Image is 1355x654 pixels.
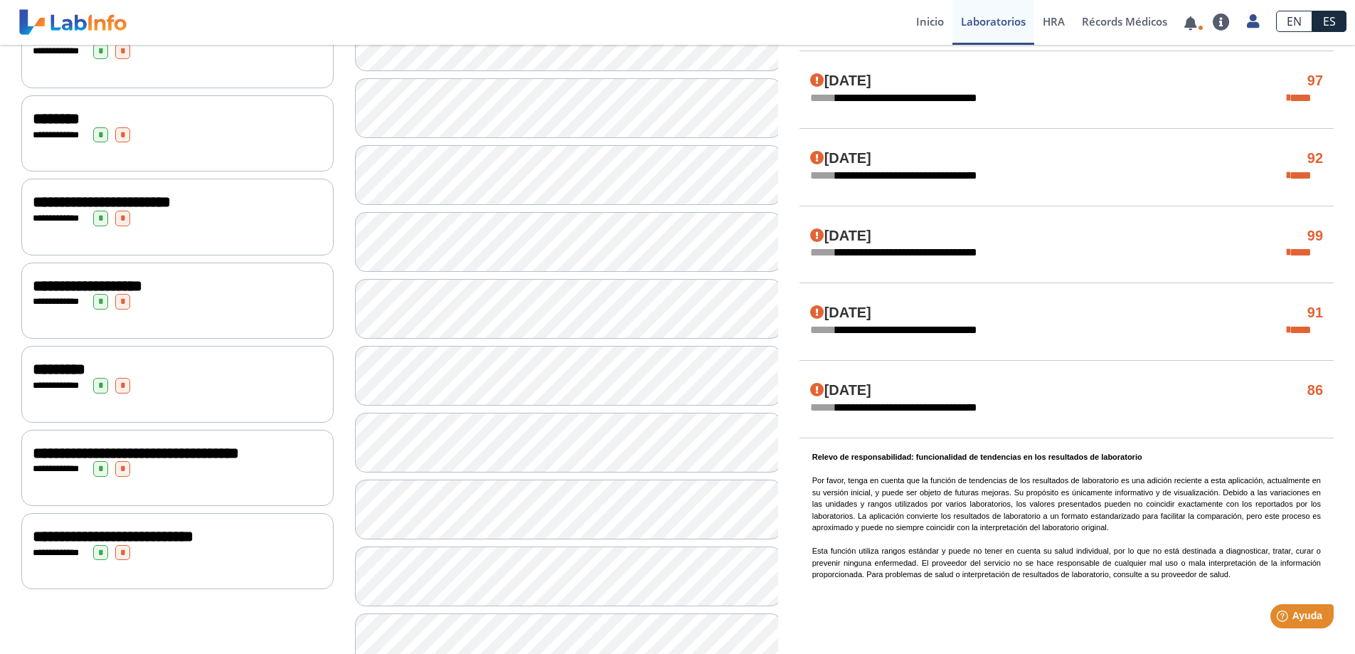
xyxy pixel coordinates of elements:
h4: 92 [1307,150,1323,167]
h4: [DATE] [810,305,871,322]
h4: [DATE] [810,73,871,90]
b: Relevo de responsabilidad: funcionalidad de tendencias en los resultados de laboratorio [812,453,1142,461]
h4: [DATE] [810,228,871,245]
a: EN [1276,11,1312,32]
h4: 91 [1307,305,1323,322]
a: ES [1312,11,1346,32]
h4: 97 [1307,73,1323,90]
p: Por favor, tenga en cuenta que la función de tendencias de los resultados de laboratorio es una a... [812,451,1321,581]
h4: 99 [1307,228,1323,245]
h4: 86 [1307,382,1323,399]
h4: [DATE] [810,382,871,399]
h4: [DATE] [810,150,871,167]
span: HRA [1043,14,1065,28]
iframe: Help widget launcher [1228,598,1339,638]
